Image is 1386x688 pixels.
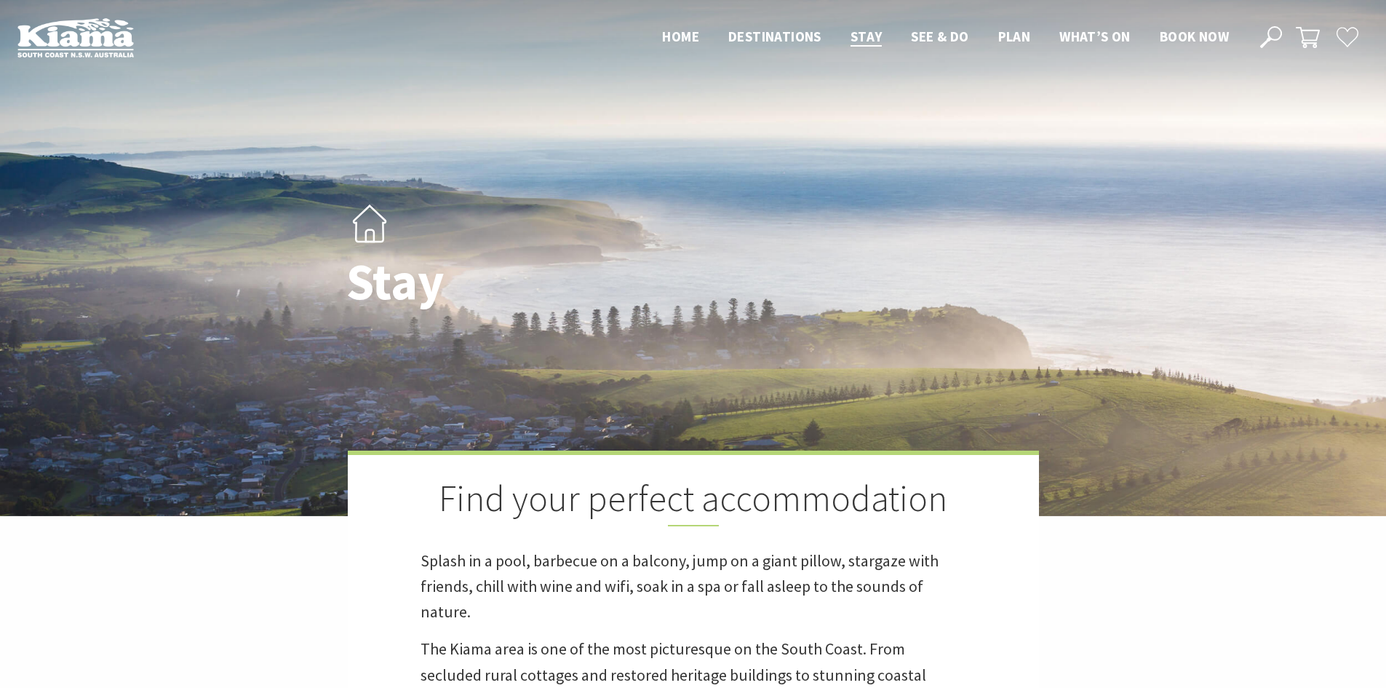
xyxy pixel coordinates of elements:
span: Stay [851,28,883,45]
nav: Main Menu [648,25,1243,50]
span: Destinations [728,28,821,45]
span: Plan [998,28,1031,45]
p: Splash in a pool, barbecue on a balcony, jump on a giant pillow, stargaze with friends, chill wit... [421,548,966,625]
img: Kiama Logo [17,17,134,58]
span: Book now [1160,28,1229,45]
span: Home [662,28,699,45]
span: What’s On [1059,28,1131,45]
h1: Stay [346,253,757,309]
h2: Find your perfect accommodation [421,477,966,526]
span: See & Do [911,28,968,45]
